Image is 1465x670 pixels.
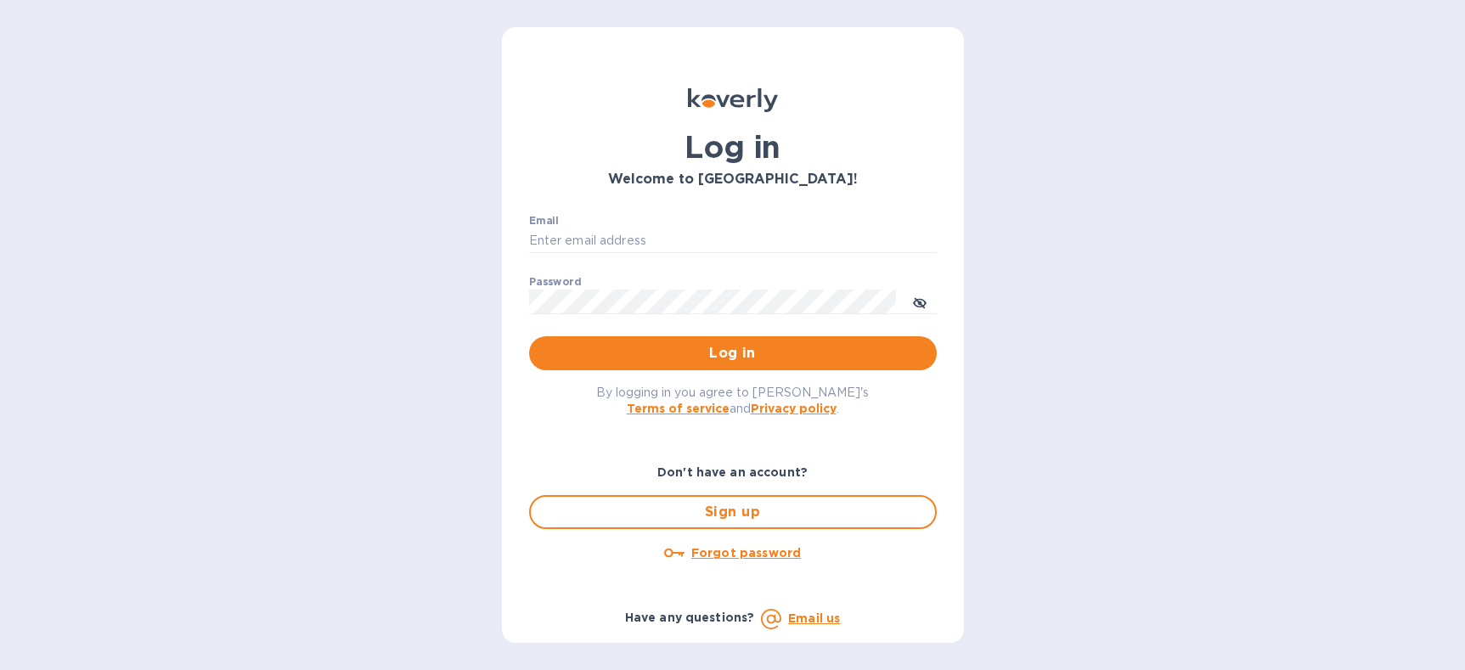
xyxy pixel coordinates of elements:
[691,546,801,560] u: Forgot password
[529,216,559,226] label: Email
[529,336,937,370] button: Log in
[903,284,937,318] button: toggle password visibility
[657,465,808,479] b: Don't have an account?
[688,88,778,112] img: Koverly
[529,129,937,165] h1: Log in
[596,386,869,415] span: By logging in you agree to [PERSON_NAME]'s and .
[625,611,755,624] b: Have any questions?
[543,343,923,363] span: Log in
[751,402,837,415] a: Privacy policy
[529,228,937,254] input: Enter email address
[627,402,730,415] a: Terms of service
[529,277,581,287] label: Password
[529,495,937,529] button: Sign up
[788,611,840,625] a: Email us
[529,172,937,188] h3: Welcome to [GEOGRAPHIC_DATA]!
[544,502,921,522] span: Sign up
